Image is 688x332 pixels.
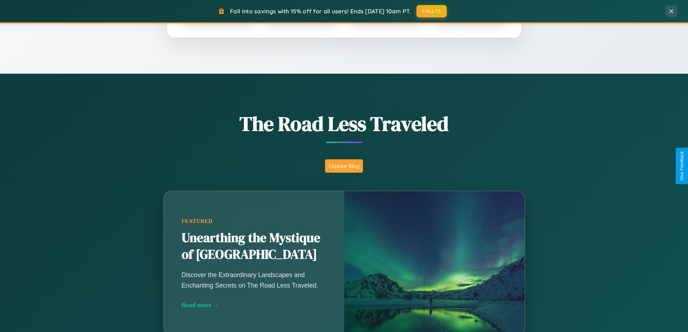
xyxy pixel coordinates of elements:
span: Fall into savings with 15% off for all users! Ends [DATE] 10am PT. [230,8,411,15]
h1: The Road Less Traveled [127,110,561,138]
div: Give Feedback [679,151,684,181]
button: Explore Blog [325,159,363,173]
div: Read more → [182,301,326,309]
p: Discover the Extraordinary Landscapes and Enchanting Secrets on The Road Less Traveled. [182,270,326,290]
h2: Unearthing the Mystique of [GEOGRAPHIC_DATA] [182,230,326,263]
div: Featured [182,218,326,224]
button: FALL15 [416,5,447,17]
